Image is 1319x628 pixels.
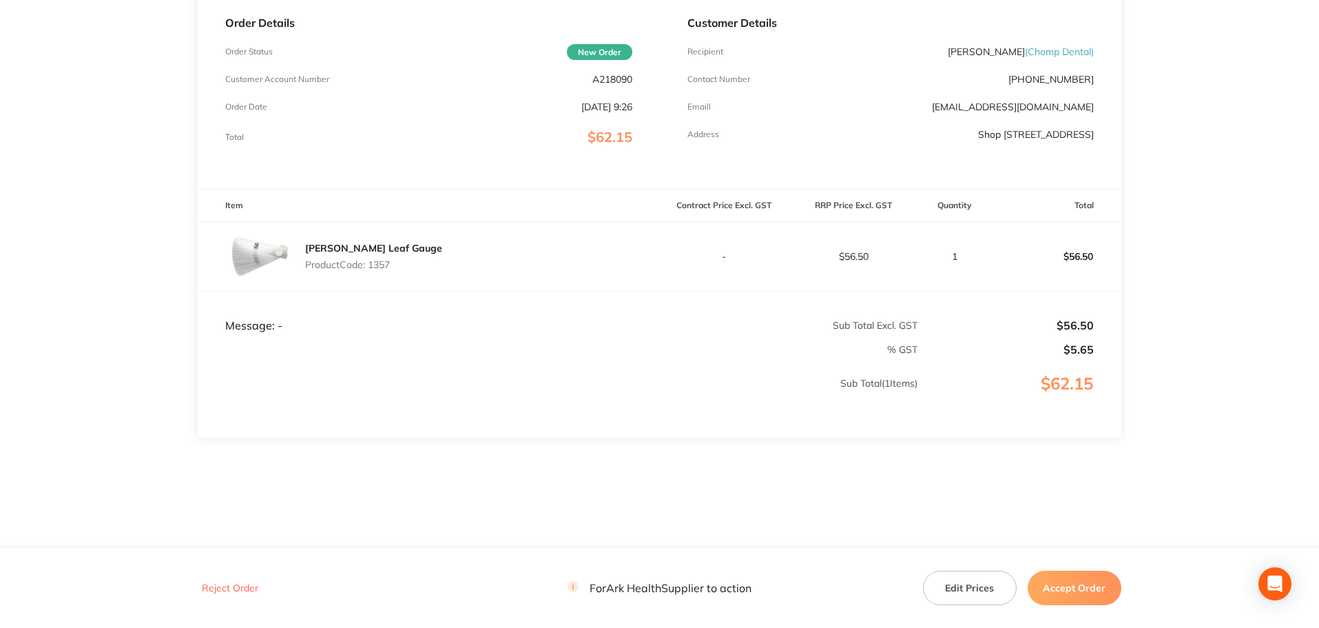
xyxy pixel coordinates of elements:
[198,344,917,355] p: % GST
[592,74,632,85] p: A218090
[687,17,1094,29] p: Customer Details
[992,190,1121,222] th: Total
[687,130,719,139] p: Address
[918,190,992,222] th: Quantity
[919,343,1094,356] p: $5.65
[923,571,1017,605] button: Edit Prices
[1025,45,1094,58] span: ( Chomp Dental )
[198,582,262,594] button: Reject Order
[919,319,1094,332] p: $56.50
[225,222,294,291] img: dGhvNGxieA
[789,251,917,262] p: $56.50
[687,102,711,112] p: Emaill
[993,240,1121,273] p: $56.50
[660,190,789,222] th: Contract Price Excl. GST
[198,190,659,222] th: Item
[581,101,632,112] p: [DATE] 9:26
[305,242,442,254] a: [PERSON_NAME] Leaf Gauge
[225,74,329,84] p: Customer Account Number
[198,291,659,332] td: Message: -
[1028,571,1121,605] button: Accept Order
[661,251,789,262] p: -
[661,320,917,331] p: Sub Total Excl. GST
[948,46,1094,57] p: [PERSON_NAME]
[919,374,1121,421] p: $62.15
[1258,567,1291,600] div: Open Intercom Messenger
[687,47,723,57] p: Recipient
[932,101,1094,113] a: [EMAIL_ADDRESS][DOMAIN_NAME]
[225,47,273,57] p: Order Status
[919,251,991,262] p: 1
[198,378,917,416] p: Sub Total ( 1 Items)
[789,190,918,222] th: RRP Price Excl. GST
[687,74,750,84] p: Contact Number
[568,581,751,594] p: For Ark Health Supplier to action
[225,17,632,29] p: Order Details
[1008,74,1094,85] p: [PHONE_NUMBER]
[225,132,244,142] p: Total
[588,128,632,145] span: $62.15
[978,129,1094,140] p: Shop [STREET_ADDRESS]
[567,44,632,60] span: New Order
[225,102,267,112] p: Order Date
[305,259,442,270] p: Product Code: 1357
